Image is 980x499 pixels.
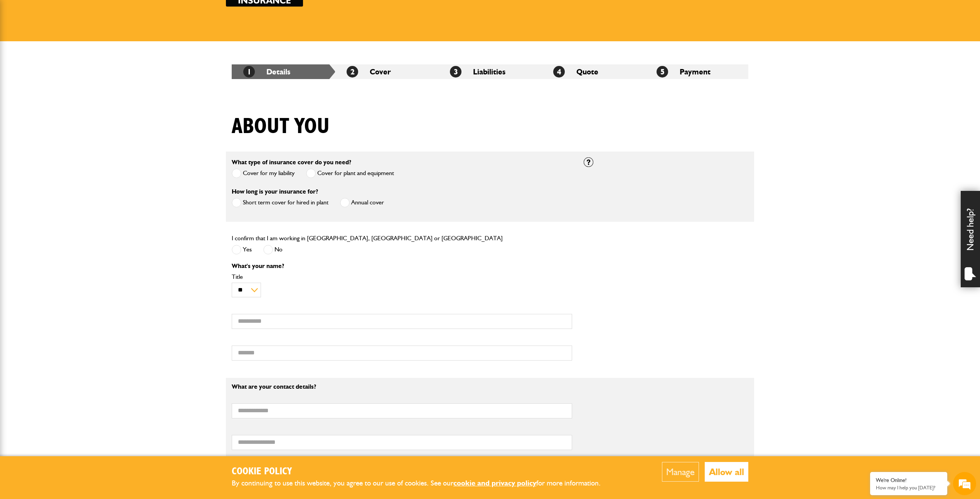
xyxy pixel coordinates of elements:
[232,64,335,79] li: Details
[662,462,699,482] button: Manage
[232,263,572,269] p: What's your name?
[232,189,318,195] label: How long is your insurance for?
[961,191,980,287] div: Need help?
[232,466,613,478] h2: Cookie Policy
[542,64,645,79] li: Quote
[553,66,565,78] span: 4
[243,66,255,78] span: 1
[232,245,252,255] label: Yes
[453,479,536,487] a: cookie and privacy policy
[450,66,461,78] span: 3
[335,64,438,79] li: Cover
[232,274,572,280] label: Title
[347,66,358,78] span: 2
[232,235,503,241] label: I confirm that I am working in [GEOGRAPHIC_DATA], [GEOGRAPHIC_DATA] or [GEOGRAPHIC_DATA]
[876,477,941,484] div: We're Online!
[645,64,748,79] li: Payment
[438,64,542,79] li: Liabilities
[263,245,283,255] label: No
[340,198,384,207] label: Annual cover
[876,485,941,491] p: How may I help you today?
[705,462,748,482] button: Allow all
[306,169,394,178] label: Cover for plant and equipment
[232,198,328,207] label: Short term cover for hired in plant
[232,477,613,489] p: By continuing to use this website, you agree to our use of cookies. See our for more information.
[657,66,668,78] span: 5
[232,114,330,140] h1: About you
[232,169,295,178] label: Cover for my liability
[232,384,572,390] p: What are your contact details?
[232,159,351,165] label: What type of insurance cover do you need?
